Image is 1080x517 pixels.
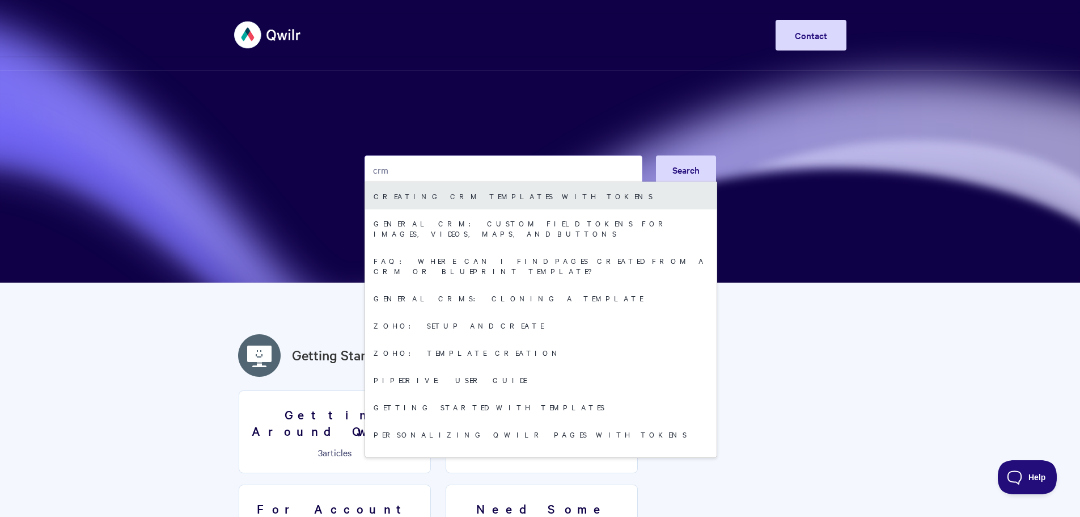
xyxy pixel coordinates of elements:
[365,209,717,247] a: General CRM: Custom field tokens for images, videos, maps, and buttons
[365,155,642,184] input: Search the knowledge base
[672,163,700,176] span: Search
[365,448,717,485] a: HubSpot and Salesforce: Adding Tokens to Titles
[365,312,717,339] a: Zoho: Setup and Create
[365,366,717,393] a: Pipedrive: User Guide
[292,345,386,365] a: Getting Started
[365,284,717,312] a: General CRMs: Cloning a Template
[365,247,717,284] a: FAQ: Where can I find pages created from a CRM or Blueprint template?
[365,182,717,209] a: Creating CRM Templates with Tokens
[365,339,717,366] a: Zoho: Template Creation
[318,446,323,459] span: 3
[246,447,423,457] p: articles
[656,155,716,184] button: Search
[998,460,1057,494] iframe: Toggle Customer Support
[365,421,717,448] a: Personalizing Qwilr Pages with Tokens
[239,390,431,473] a: Getting Around Qwilr 3articles
[246,406,423,439] h3: Getting Around Qwilr
[776,20,846,51] a: Contact
[234,14,302,56] img: Qwilr Help Center
[365,393,717,421] a: Getting started with Templates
